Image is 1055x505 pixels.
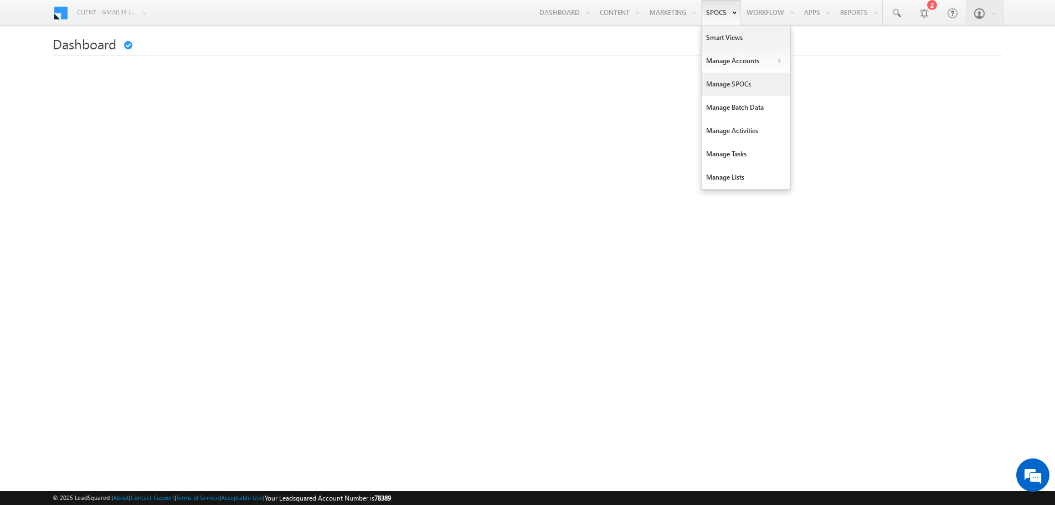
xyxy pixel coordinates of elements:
a: Manage Activities [702,119,790,142]
a: Manage Batch Data [702,96,790,119]
span: © 2025 LeadSquared | | | | | [53,493,391,503]
a: Manage Tasks [702,142,790,166]
div: Minimize live chat window [182,6,208,32]
a: About [113,494,129,501]
span: Client - gmail39 (78389) [77,7,135,18]
a: Acceptable Use [221,494,263,501]
div: Chat with us now [58,58,186,73]
span: Dashboard [53,35,116,53]
a: Contact Support [131,494,174,501]
em: Start Chat [151,341,201,356]
a: Manage Lists [702,166,790,189]
textarea: Type your message and hit 'Enter' [14,103,202,332]
span: Your Leadsquared Account Number is [265,494,391,502]
img: d_60004797649_company_0_60004797649 [19,58,47,73]
a: Terms of Service [176,494,219,501]
a: Manage SPOCs [702,73,790,96]
span: 78389 [374,494,391,502]
a: Smart Views [702,26,790,49]
a: Manage Accounts [702,49,790,73]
